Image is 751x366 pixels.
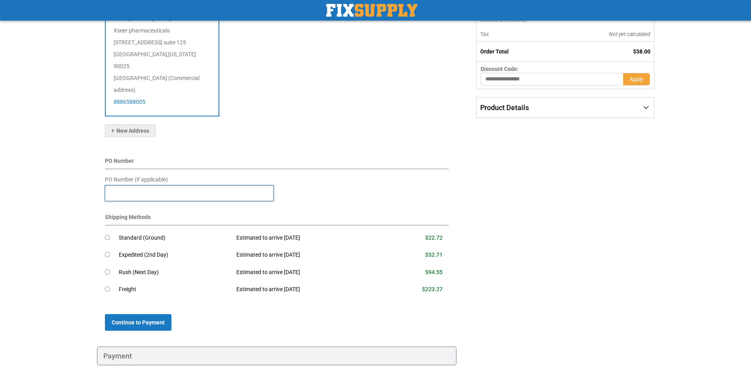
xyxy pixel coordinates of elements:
[168,51,196,57] span: [US_STATE]
[112,319,165,326] span: Continue to Payment
[105,314,171,331] button: Continue to Payment
[114,99,145,105] a: 8886588005
[480,103,529,112] span: Product Details
[629,76,643,82] span: Apply
[633,48,650,55] span: $58.00
[623,73,650,86] button: Apply
[230,281,383,298] td: Estimated to arrive [DATE]
[97,347,457,366] div: Payment
[425,269,443,275] span: $94.55
[119,246,231,264] td: Expedited (2nd Day)
[105,124,156,137] button: New Address
[481,66,519,72] span: Discount Code:
[422,286,443,292] span: $223.27
[105,4,220,116] div: katrin [PERSON_NAME] Xseer pharmaceuticals [STREET_ADDRESS] suite 125 [GEOGRAPHIC_DATA] , 90025 [...
[609,31,650,37] span: Not yet calculated
[425,252,443,258] span: $52.71
[230,246,383,264] td: Estimated to arrive [DATE]
[425,234,443,241] span: $22.72
[119,281,231,298] td: Freight
[326,4,417,17] img: Fix Industrial Supply
[119,229,231,247] td: Standard (Ground)
[477,27,570,42] th: Tax
[326,4,417,17] a: store logo
[105,213,449,225] div: Shipping Methods
[230,264,383,281] td: Estimated to arrive [DATE]
[119,264,231,281] td: Rush (Next Day)
[230,229,383,247] td: Estimated to arrive [DATE]
[105,176,168,183] span: PO Number (if applicable)
[105,157,449,169] div: PO Number
[111,128,149,134] span: New Address
[480,48,509,55] strong: Order Total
